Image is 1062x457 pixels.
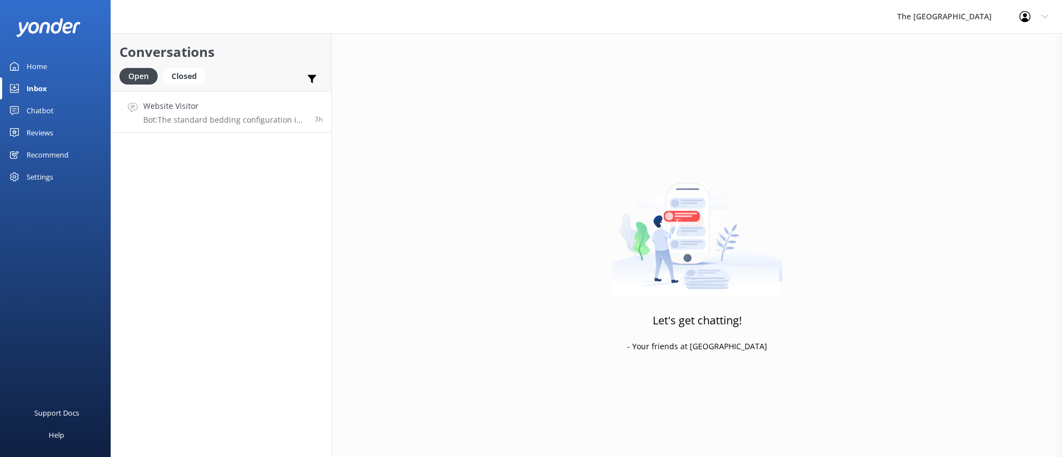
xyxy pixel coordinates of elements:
[119,70,163,82] a: Open
[27,99,54,122] div: Chatbot
[627,340,767,353] p: - Your friends at [GEOGRAPHIC_DATA]
[143,115,306,125] p: Bot: The standard bedding configuration in a Beachfront Room is 1 King Bed. However, alternative ...
[27,166,53,188] div: Settings
[27,55,47,77] div: Home
[17,18,80,36] img: yonder-white-logo.png
[119,68,158,85] div: Open
[34,402,79,424] div: Support Docs
[27,122,53,144] div: Reviews
[49,424,64,446] div: Help
[653,312,742,329] h3: Let's get chatting!
[27,144,69,166] div: Recommend
[612,160,783,298] img: artwork of a man stealing a conversation from at giant smartphone
[163,70,211,82] a: Closed
[143,100,306,112] h4: Website Visitor
[315,114,323,124] span: 04:50pm 16-Aug-2025 (UTC -10:00) Pacific/Honolulu
[163,68,205,85] div: Closed
[27,77,47,99] div: Inbox
[111,91,331,133] a: Website VisitorBot:The standard bedding configuration in a Beachfront Room is 1 King Bed. However...
[119,41,323,62] h2: Conversations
